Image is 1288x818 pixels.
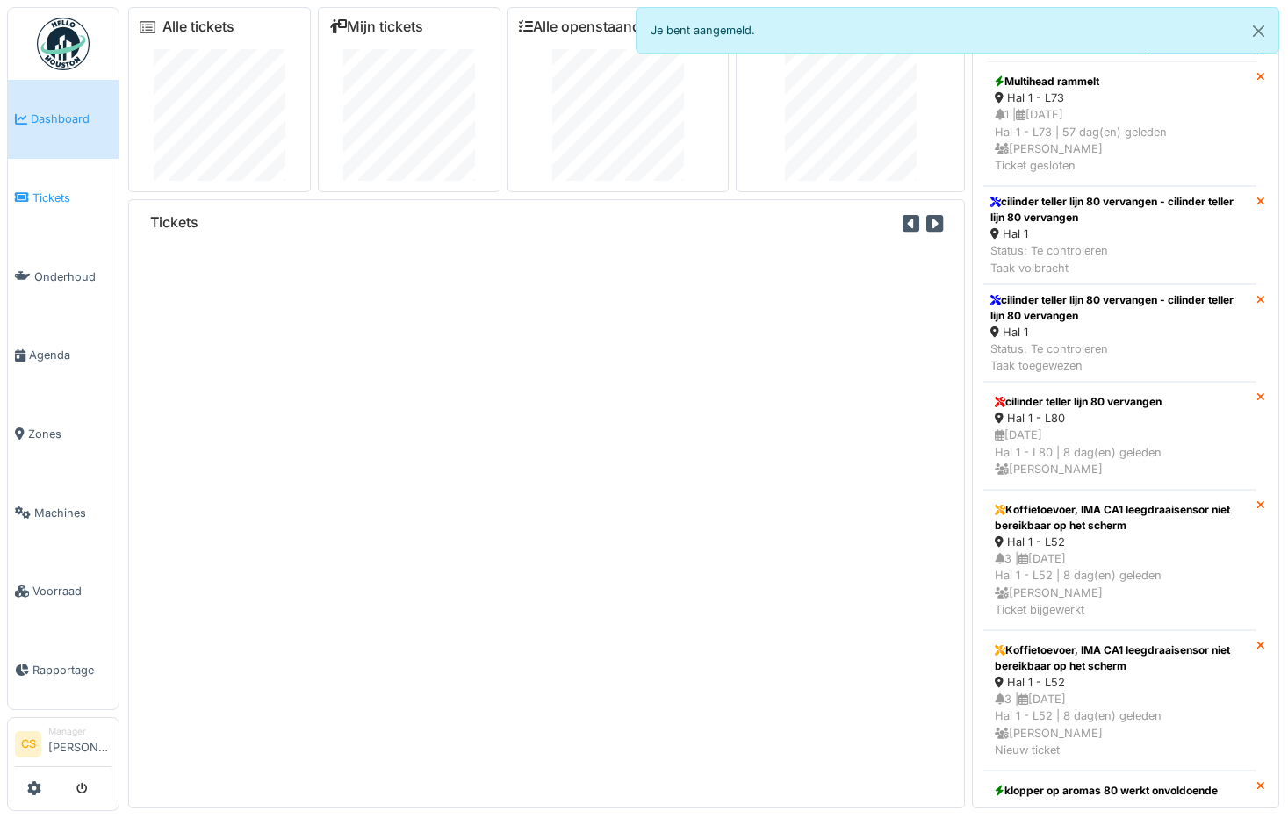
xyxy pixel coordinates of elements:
div: 3 | [DATE] Hal 1 - L52 | 8 dag(en) geleden [PERSON_NAME] Ticket bijgewerkt [995,550,1245,618]
span: Onderhoud [34,269,112,285]
div: Manager [48,725,112,738]
div: Hal 1 - L80 [995,410,1245,427]
span: Agenda [29,347,112,363]
a: cilinder teller lijn 80 vervangen Hal 1 - L80 [DATE]Hal 1 - L80 | 8 dag(en) geleden [PERSON_NAME] [983,382,1256,490]
a: Koffietoevoer, IMA CA1 leegdraaisensor niet bereikbaar op het scherm Hal 1 - L52 3 |[DATE]Hal 1 -... [983,630,1256,771]
a: Alle tickets [162,18,234,35]
div: Hal 1 - L52 [995,674,1245,691]
div: Hal 1 [990,324,1249,341]
a: cilinder teller lijn 80 vervangen - cilinder teller lijn 80 vervangen Hal 1 Status: Te controlere... [983,186,1256,284]
div: cilinder teller lijn 80 vervangen - cilinder teller lijn 80 vervangen [990,194,1249,226]
a: CS Manager[PERSON_NAME] [15,725,112,767]
a: Agenda [8,316,119,395]
div: [DATE] Hal 1 - L80 | 8 dag(en) geleden [PERSON_NAME] [995,427,1245,477]
div: Je bent aangemeld. [636,7,1280,54]
div: Multihead rammelt [995,74,1245,90]
a: Tickets [8,159,119,238]
div: Hal 1 - L73 [995,90,1245,106]
span: Rapportage [32,662,112,678]
span: Zones [28,426,112,442]
span: Voorraad [32,583,112,599]
a: Machines [8,473,119,552]
span: Machines [34,505,112,521]
a: Zones [8,395,119,474]
div: 3 | [DATE] Hal 1 - L52 | 8 dag(en) geleden [PERSON_NAME] Nieuw ticket [995,691,1245,758]
div: 1 | [DATE] Hal 1 - L73 | 57 dag(en) geleden [PERSON_NAME] Ticket gesloten [995,106,1245,174]
div: Hal 1 - L52 [995,534,1245,550]
a: Koffietoevoer, IMA CA1 leegdraaisensor niet bereikbaar op het scherm Hal 1 - L52 3 |[DATE]Hal 1 -... [983,490,1256,630]
div: cilinder teller lijn 80 vervangen [995,394,1245,410]
a: Rapportage [8,631,119,710]
div: klopper op aromas 80 werkt onvoldoende [995,783,1245,799]
div: Status: Te controleren Taak toegewezen [990,341,1249,374]
span: Tickets [32,190,112,206]
div: cilinder teller lijn 80 vervangen - cilinder teller lijn 80 vervangen [990,292,1249,324]
li: [PERSON_NAME] [48,725,112,763]
h6: Tickets [150,214,198,231]
div: Status: Te controleren Taak volbracht [990,242,1249,276]
a: cilinder teller lijn 80 vervangen - cilinder teller lijn 80 vervangen Hal 1 Status: Te controlere... [983,284,1256,383]
img: Badge_color-CXgf-gQk.svg [37,18,90,70]
a: Voorraad [8,552,119,631]
span: Dashboard [31,111,112,127]
a: Dashboard [8,80,119,159]
a: Alle openstaande taken [519,18,689,35]
div: Koffietoevoer, IMA CA1 leegdraaisensor niet bereikbaar op het scherm [995,642,1245,674]
button: Close [1239,8,1278,54]
li: CS [15,731,41,757]
div: Hal 1 [990,226,1249,242]
a: Multihead rammelt Hal 1 - L73 1 |[DATE]Hal 1 - L73 | 57 dag(en) geleden [PERSON_NAME]Ticket gesloten [983,61,1256,186]
a: Mijn tickets [329,18,423,35]
a: Onderhoud [8,237,119,316]
div: Koffietoevoer, IMA CA1 leegdraaisensor niet bereikbaar op het scherm [995,502,1245,534]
